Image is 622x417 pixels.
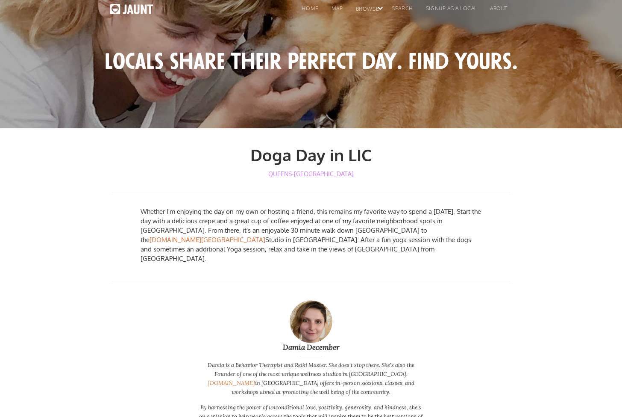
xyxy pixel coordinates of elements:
[110,4,153,18] a: home
[383,4,417,17] a: search
[417,4,481,17] a: signup as a local
[323,4,347,17] a: map
[293,4,383,18] div: homemapbrowse
[290,300,332,343] img: Damia December
[293,4,323,17] a: home
[208,379,255,387] a: [DOMAIN_NAME]
[150,236,265,244] a: [DOMAIN_NAME][GEOGRAPHIC_DATA]
[110,145,512,164] h1: Doga Day in LIC
[170,343,452,352] a: Damia December
[141,207,482,263] p: Whether I'm enjoying the day on my own or hosting a friend, this remains my favorite way to spend...
[199,361,423,396] p: Damia is a Behavior Therapist and Reiki Master. She does't stop there. She's also the Founder of ...
[481,4,512,17] a: About
[266,167,356,181] a: Queens-[GEOGRAPHIC_DATA]
[347,5,384,18] div: browse
[110,4,153,14] img: Jaunt logo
